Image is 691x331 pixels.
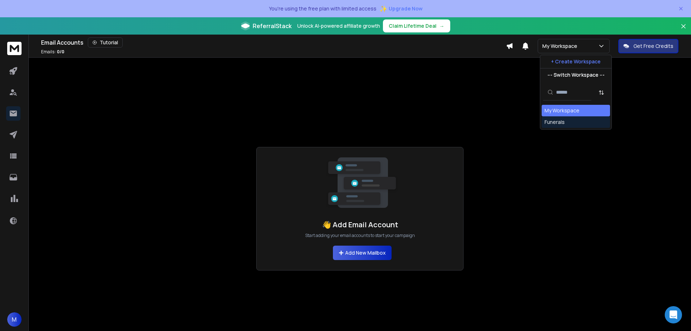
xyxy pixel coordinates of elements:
[545,118,565,126] div: Funerals
[297,22,380,30] p: Unlock AI-powered affiliate growth
[269,5,376,12] p: You're using the free plan with limited access
[545,107,579,114] div: My Workspace
[439,22,444,30] span: →
[253,22,292,30] span: ReferralStack
[333,246,392,260] button: Add New Mailbox
[41,49,64,55] p: Emails :
[547,71,605,79] p: --- Switch Workspace ---
[389,5,423,12] span: Upgrade Now
[383,19,450,32] button: Claim Lifetime Deal→
[540,55,611,68] button: + Create Workspace
[305,233,415,238] p: Start adding your email accounts to start your campaign
[665,306,682,323] div: Open Intercom Messenger
[41,37,506,48] div: Email Accounts
[379,1,423,16] button: ✨Upgrade Now
[542,43,580,50] p: My Workspace
[7,312,22,327] button: M
[618,39,678,53] button: Get Free Credits
[379,4,387,14] span: ✨
[57,49,64,55] span: 0 / 0
[322,220,398,230] h1: 👋 Add Email Account
[594,85,609,100] button: Sort by Sort A-Z
[679,22,688,39] button: Close banner
[633,43,673,50] p: Get Free Credits
[88,37,123,48] button: Tutorial
[551,58,601,65] p: + Create Workspace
